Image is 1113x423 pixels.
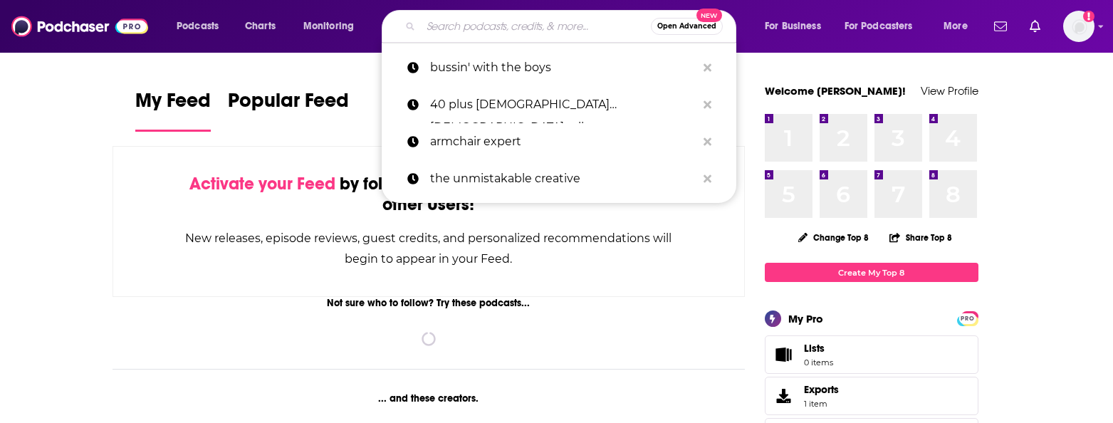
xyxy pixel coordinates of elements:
[293,15,372,38] button: open menu
[382,160,736,197] a: the unmistakable creative
[113,392,746,404] div: ... and these creators.
[755,15,839,38] button: open menu
[303,16,354,36] span: Monitoring
[135,88,211,121] span: My Feed
[1024,14,1046,38] a: Show notifications dropdown
[835,15,934,38] button: open menu
[804,383,839,396] span: Exports
[788,312,823,325] div: My Pro
[804,342,825,355] span: Lists
[959,313,976,324] span: PRO
[845,16,913,36] span: For Podcasters
[934,15,986,38] button: open menu
[382,49,736,86] a: bussin' with the boys
[804,357,833,367] span: 0 items
[167,15,237,38] button: open menu
[765,263,978,282] a: Create My Top 8
[430,123,696,160] p: armchair expert
[804,399,839,409] span: 1 item
[804,342,833,355] span: Lists
[236,15,284,38] a: Charts
[135,88,211,132] a: My Feed
[959,313,976,323] a: PRO
[765,84,906,98] a: Welcome [PERSON_NAME]!
[189,173,335,194] span: Activate your Feed
[382,123,736,160] a: armchair expert
[770,386,798,406] span: Exports
[790,229,878,246] button: Change Top 8
[944,16,968,36] span: More
[765,377,978,415] a: Exports
[228,88,349,121] span: Popular Feed
[430,86,696,123] p: 40 plus gay men gay talk
[1063,11,1094,42] span: Logged in as kkade
[921,84,978,98] a: View Profile
[177,16,219,36] span: Podcasts
[696,9,722,22] span: New
[1063,11,1094,42] img: User Profile
[11,13,148,40] img: Podchaser - Follow, Share and Rate Podcasts
[651,18,723,35] button: Open AdvancedNew
[765,335,978,374] a: Lists
[765,16,821,36] span: For Business
[228,88,349,132] a: Popular Feed
[430,49,696,86] p: bussin' with the boys
[889,224,953,251] button: Share Top 8
[988,14,1013,38] a: Show notifications dropdown
[1063,11,1094,42] button: Show profile menu
[184,174,674,215] div: by following Podcasts, Creators, Lists, and other Users!
[395,10,750,43] div: Search podcasts, credits, & more...
[113,297,746,309] div: Not sure who to follow? Try these podcasts...
[184,228,674,269] div: New releases, episode reviews, guest credits, and personalized recommendations will begin to appe...
[430,160,696,197] p: the unmistakable creative
[245,16,276,36] span: Charts
[382,86,736,123] a: 40 plus [DEMOGRAPHIC_DATA] [DEMOGRAPHIC_DATA] talk
[770,345,798,365] span: Lists
[421,15,651,38] input: Search podcasts, credits, & more...
[657,23,716,30] span: Open Advanced
[1083,11,1094,22] svg: Add a profile image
